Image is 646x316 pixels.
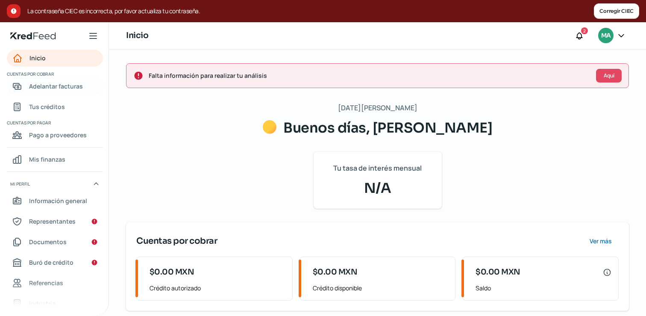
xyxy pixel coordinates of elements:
[7,78,103,95] a: Adelantar facturas
[29,278,63,288] span: Referencias
[583,27,586,35] span: 2
[126,30,148,42] h1: Inicio
[29,216,76,227] span: Representantes
[263,120,276,134] img: Saludos
[596,69,622,83] button: Aquí
[29,298,56,309] span: Industria
[7,151,103,168] a: Mis finanzas
[150,283,285,293] span: Crédito autorizado
[7,119,102,127] span: Cuentas por pagar
[150,266,194,278] span: $0.00 MXN
[582,233,619,250] button: Ver más
[476,266,520,278] span: $0.00 MXN
[476,283,611,293] span: Saldo
[324,178,432,198] span: N/A
[29,53,46,63] span: Inicio
[7,192,103,210] a: Información general
[7,233,103,251] a: Documentos
[29,154,65,165] span: Mis finanzas
[7,275,103,292] a: Referencias
[604,73,614,78] span: Aquí
[333,162,422,174] span: Tu tasa de interés mensual
[7,127,103,144] a: Pago a proveedores
[7,295,103,312] a: Industria
[601,31,611,41] span: MA
[10,180,30,188] span: Mi perfil
[7,254,103,271] a: Buró de crédito
[313,266,358,278] span: $0.00 MXN
[594,3,639,19] button: Corregir CIEC
[149,70,589,81] span: Falta información para realizar tu análisis
[29,195,87,206] span: Información general
[338,102,417,114] span: [DATE][PERSON_NAME]
[29,130,87,140] span: Pago a proveedores
[7,98,103,115] a: Tus créditos
[7,50,103,67] a: Inicio
[27,6,594,16] span: La contraseña CIEC es incorrecta, por favor actualiza tu contraseña.
[283,119,492,136] span: Buenos días, [PERSON_NAME]
[29,101,65,112] span: Tus créditos
[313,283,449,293] span: Crédito disponible
[29,81,83,92] span: Adelantar facturas
[7,213,103,230] a: Representantes
[136,235,217,248] span: Cuentas por cobrar
[7,70,102,78] span: Cuentas por cobrar
[590,238,612,244] span: Ver más
[29,236,67,247] span: Documentos
[29,257,73,268] span: Buró de crédito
